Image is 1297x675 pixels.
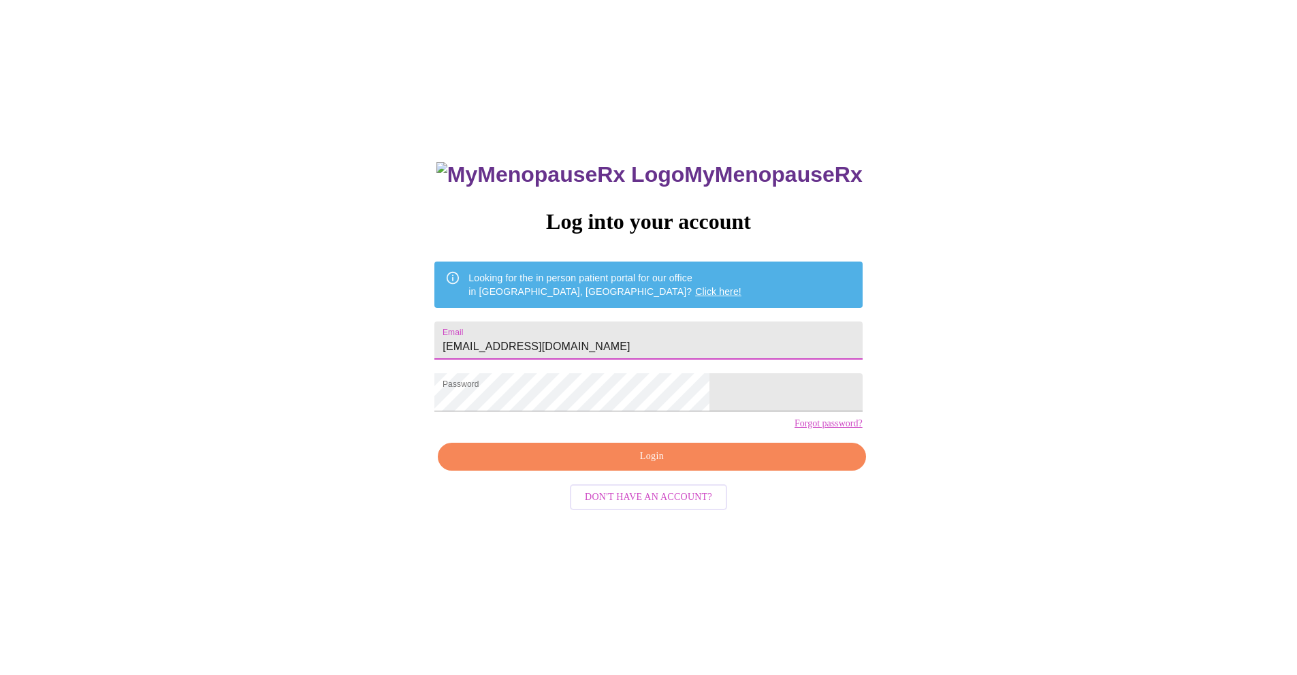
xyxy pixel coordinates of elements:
[436,162,684,187] img: MyMenopauseRx Logo
[795,418,863,429] a: Forgot password?
[468,266,741,304] div: Looking for the in person patient portal for our office in [GEOGRAPHIC_DATA], [GEOGRAPHIC_DATA]?
[695,286,741,297] a: Click here!
[438,443,865,471] button: Login
[566,490,731,502] a: Don't have an account?
[434,209,862,234] h3: Log into your account
[585,489,712,506] span: Don't have an account?
[570,484,727,511] button: Don't have an account?
[453,448,850,465] span: Login
[436,162,863,187] h3: MyMenopauseRx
